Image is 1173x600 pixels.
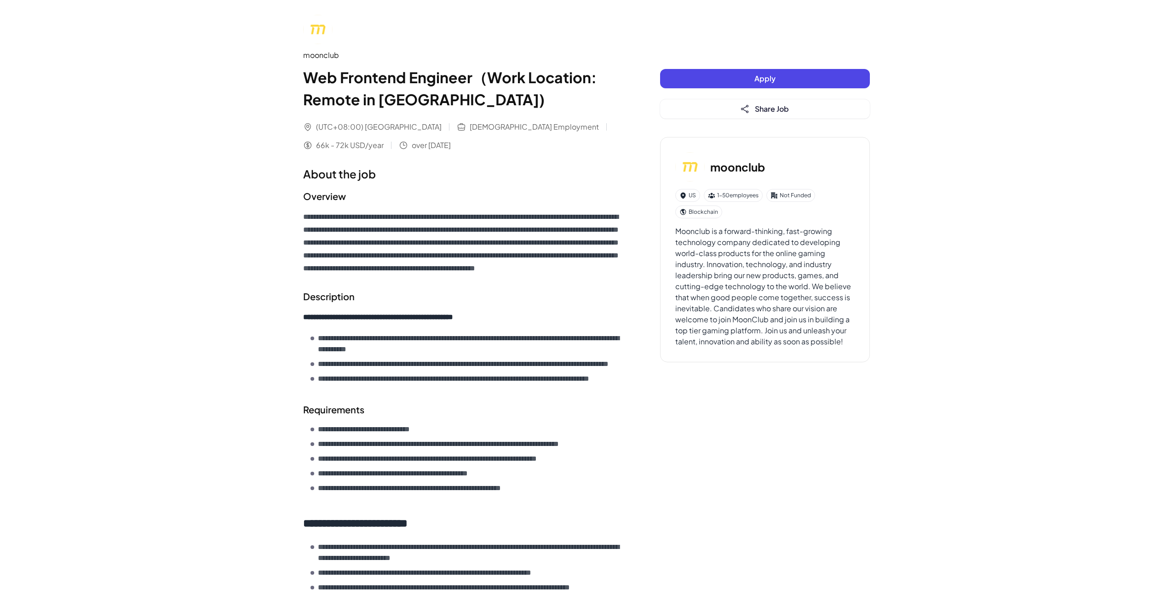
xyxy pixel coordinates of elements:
span: [DEMOGRAPHIC_DATA] Employment [470,121,599,132]
button: Apply [660,69,870,88]
h1: About the job [303,166,623,182]
img: mo [303,15,333,44]
h2: Overview [303,189,623,203]
span: over [DATE] [412,140,451,151]
div: Blockchain [675,206,722,218]
div: US [675,189,700,202]
span: Apply [754,74,776,83]
div: moonclub [303,50,623,61]
div: Moonclub is a forward-thinking, fast-growing technology company dedicated to developing world-cla... [675,226,855,347]
h3: moonclub [710,159,765,175]
h2: Description [303,290,623,303]
img: mo [675,152,705,182]
span: Share Job [755,104,789,114]
div: 1-50 employees [704,189,763,202]
span: 66k - 72k USD/year [316,140,384,151]
button: Share Job [660,99,870,119]
span: (UTC+08:00) [GEOGRAPHIC_DATA] [316,121,442,132]
h2: Requirements [303,403,623,417]
div: Not Funded [766,189,815,202]
h1: Web Frontend Engineer（Work Location: Remote in [GEOGRAPHIC_DATA]) [303,66,623,110]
